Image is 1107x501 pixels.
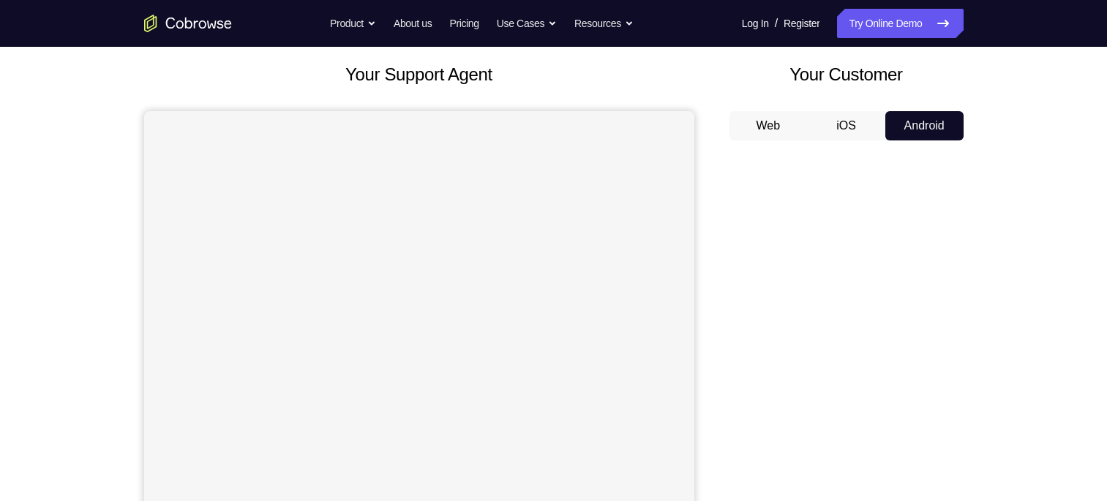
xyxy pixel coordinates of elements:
button: iOS [807,111,885,140]
button: Product [330,9,376,38]
a: Pricing [449,9,479,38]
button: Android [885,111,964,140]
button: Use Cases [497,9,557,38]
a: About us [394,9,432,38]
a: Try Online Demo [837,9,963,38]
button: Resources [574,9,634,38]
a: Register [784,9,819,38]
button: Web [729,111,808,140]
h2: Your Support Agent [144,61,694,88]
span: / [775,15,778,32]
a: Go to the home page [144,15,232,32]
h2: Your Customer [729,61,964,88]
a: Log In [742,9,769,38]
